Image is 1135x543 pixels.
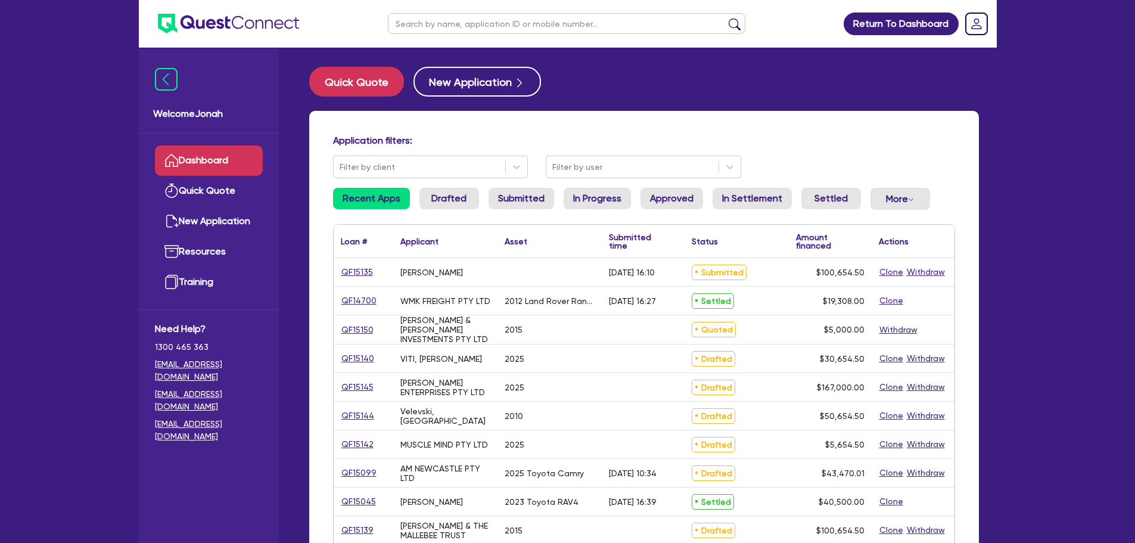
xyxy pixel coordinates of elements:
div: 2012 Land Rover Range Rover Sport [505,296,595,306]
a: Settled [801,188,861,209]
a: Resources [155,237,263,267]
a: [EMAIL_ADDRESS][DOMAIN_NAME] [155,418,263,443]
span: $167,000.00 [817,383,865,392]
div: [DATE] 16:39 [609,497,657,507]
button: Clone [879,466,904,480]
button: Clone [879,352,904,365]
button: Clone [879,409,904,423]
button: New Application [413,67,541,97]
span: Drafted [692,408,735,424]
button: Withdraw [906,265,946,279]
button: Withdraw [879,323,918,337]
a: Quick Quote [155,176,263,206]
div: 2025 Toyota Camry [505,468,584,478]
div: Applicant [400,237,439,246]
span: Drafted [692,351,735,367]
a: Approved [640,188,703,209]
div: 2023 Toyota RAV4 [505,497,579,507]
div: Loan # [341,237,367,246]
div: 2015 [505,325,523,334]
a: New Application [155,206,263,237]
div: [PERSON_NAME] & THE MALLEBEE TRUST [400,521,490,540]
div: 2025 [505,440,524,449]
button: Withdraw [906,409,946,423]
div: [PERSON_NAME] [400,268,463,277]
button: Withdraw [906,523,946,537]
span: $5,654.50 [825,440,865,449]
a: QF14700 [341,294,377,308]
span: $19,308.00 [823,296,865,306]
input: Search by name, application ID or mobile number... [388,13,745,34]
div: MUSCLE MIND PTY LTD [400,440,488,449]
span: Drafted [692,437,735,452]
a: QF15140 [341,352,375,365]
div: AM NEWCASTLE PTY LTD [400,464,490,483]
button: Clone [879,294,904,308]
a: QF15150 [341,323,374,337]
span: $100,654.50 [816,526,865,535]
a: Submitted [489,188,554,209]
div: Asset [505,237,527,246]
button: Clone [879,495,904,508]
a: Dropdown toggle [961,8,992,39]
img: training [164,275,179,289]
span: Settled [692,494,734,510]
button: Clone [879,437,904,451]
div: [PERSON_NAME] ENTERPRISES PTY LTD [400,378,490,397]
div: [DATE] 16:27 [609,296,656,306]
span: Drafted [692,380,735,395]
a: Quick Quote [309,67,413,97]
span: Welcome Jonah [153,107,265,121]
div: [PERSON_NAME] & [PERSON_NAME] INVESTMENTS PTY LTD [400,315,490,344]
div: Velevski, [GEOGRAPHIC_DATA] [400,407,490,426]
span: $40,500.00 [819,497,865,507]
div: 2015 [505,526,523,535]
a: QF15045 [341,495,377,508]
button: Withdraw [906,466,946,480]
a: Dashboard [155,145,263,176]
button: Clone [879,380,904,394]
img: new-application [164,214,179,228]
span: Drafted [692,523,735,538]
a: Recent Apps [333,188,410,209]
div: [DATE] 10:34 [609,468,657,478]
img: quick-quote [164,184,179,198]
button: Quick Quote [309,67,404,97]
div: Actions [879,237,909,246]
img: quest-connect-logo-blue [158,14,299,33]
span: $5,000.00 [824,325,865,334]
div: 2025 [505,354,524,364]
div: WMK FREIGHT PTY LTD [400,296,490,306]
button: Dropdown toggle [870,188,930,210]
span: Submitted [692,265,747,280]
a: QF15135 [341,265,374,279]
span: Quoted [692,322,736,337]
a: In Settlement [713,188,792,209]
div: Submitted time [609,233,667,250]
span: 1300 465 363 [155,341,263,353]
a: [EMAIL_ADDRESS][DOMAIN_NAME] [155,388,263,413]
button: Withdraw [906,437,946,451]
a: QF15144 [341,409,375,423]
span: $50,654.50 [820,411,865,421]
div: [PERSON_NAME] [400,497,463,507]
h4: Application filters: [333,135,955,146]
img: icon-menu-close [155,68,178,91]
a: QF15139 [341,523,374,537]
button: Withdraw [906,380,946,394]
a: QF15099 [341,466,377,480]
img: resources [164,244,179,259]
span: $43,470.01 [822,468,865,478]
div: 2010 [505,411,523,421]
button: Withdraw [906,352,946,365]
a: Training [155,267,263,297]
span: $30,654.50 [820,354,865,364]
a: In Progress [564,188,631,209]
span: Need Help? [155,322,263,336]
div: [DATE] 16:10 [609,268,655,277]
span: Settled [692,293,734,309]
a: QF15145 [341,380,374,394]
a: Return To Dashboard [844,13,959,35]
span: $100,654.50 [816,268,865,277]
